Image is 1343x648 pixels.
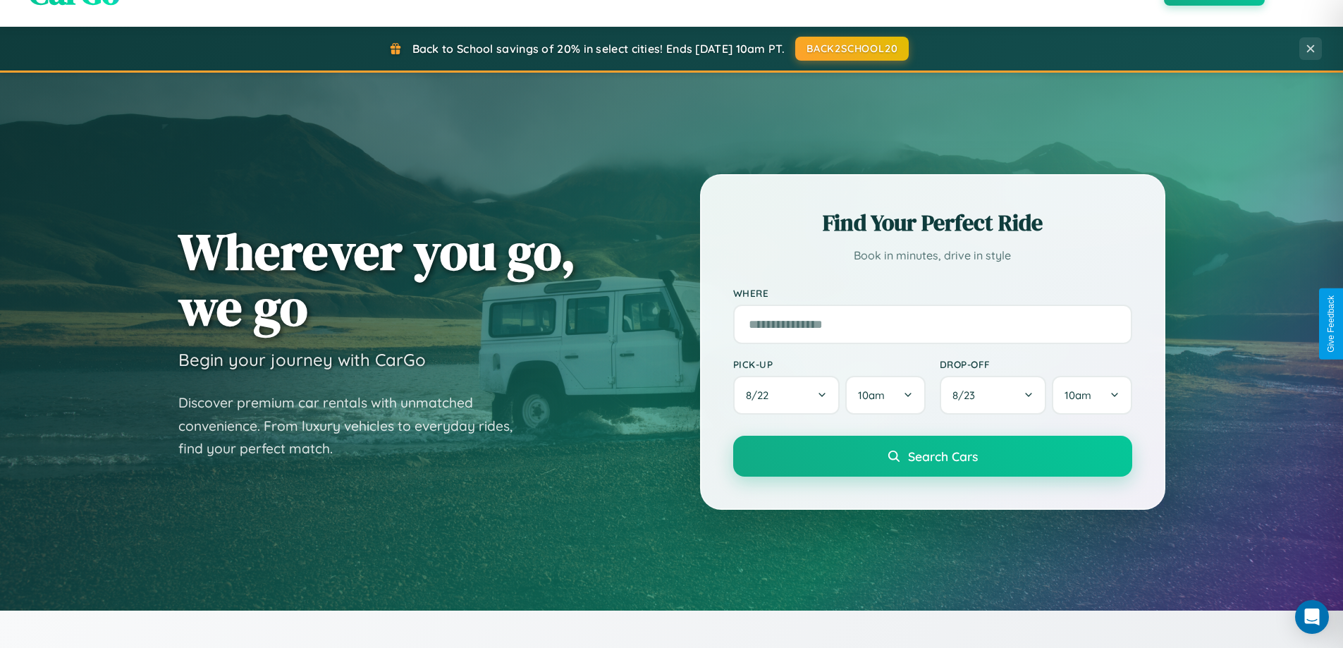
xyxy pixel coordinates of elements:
[940,358,1132,370] label: Drop-off
[733,376,840,415] button: 8/22
[858,389,885,402] span: 10am
[733,358,926,370] label: Pick-up
[1065,389,1091,402] span: 10am
[178,391,531,460] p: Discover premium car rentals with unmatched convenience. From luxury vehicles to everyday rides, ...
[746,389,775,402] span: 8 / 22
[845,376,925,415] button: 10am
[733,207,1132,238] h2: Find Your Perfect Ride
[412,42,785,56] span: Back to School savings of 20% in select cities! Ends [DATE] 10am PT.
[1326,295,1336,353] div: Give Feedback
[178,224,576,335] h1: Wherever you go, we go
[733,245,1132,266] p: Book in minutes, drive in style
[795,37,909,61] button: BACK2SCHOOL20
[733,287,1132,299] label: Where
[908,448,978,464] span: Search Cars
[940,376,1047,415] button: 8/23
[1295,600,1329,634] div: Open Intercom Messenger
[178,349,426,370] h3: Begin your journey with CarGo
[1052,376,1132,415] button: 10am
[952,389,982,402] span: 8 / 23
[733,436,1132,477] button: Search Cars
